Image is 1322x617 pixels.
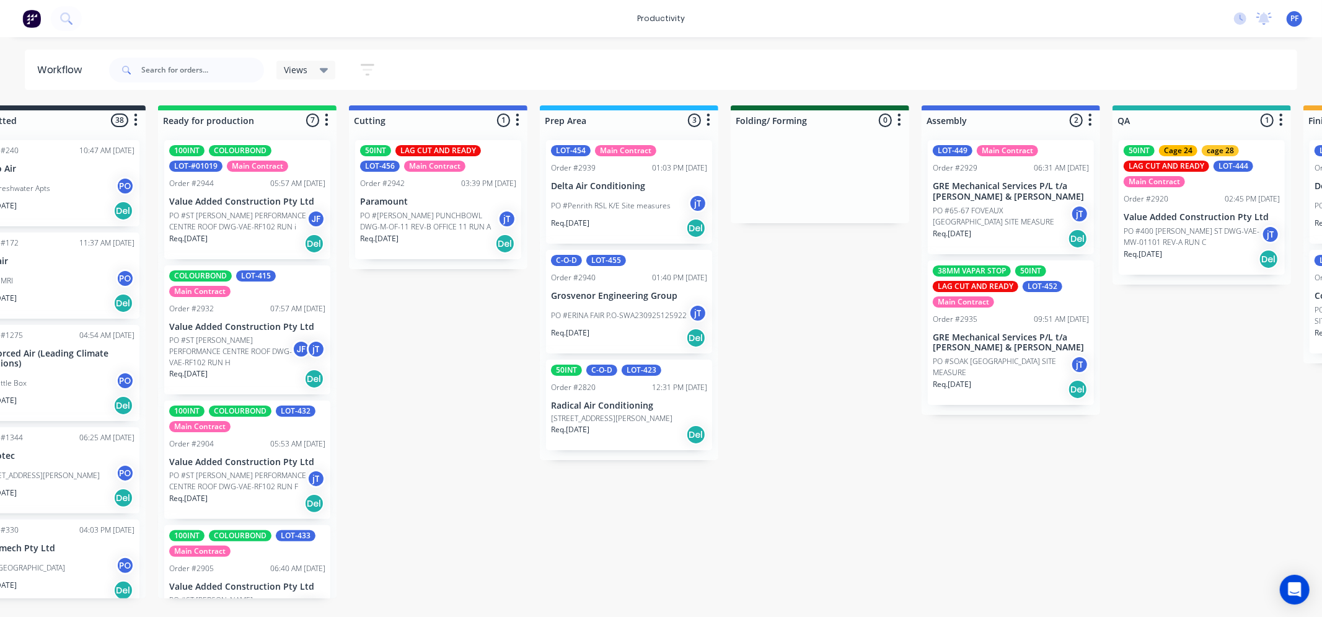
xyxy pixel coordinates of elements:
[1070,355,1089,374] div: jT
[236,270,276,282] div: LOT-415
[546,360,712,451] div: 50INTC-O-DLOT-423Order #282012:31 PM [DATE]Radical Air Conditioning[STREET_ADDRESS][PERSON_NAME]R...
[169,457,325,468] p: Value Added Construction Pty Ltd
[686,218,706,238] div: Del
[1124,161,1209,172] div: LAG CUT AND READY
[495,234,515,254] div: Del
[169,470,307,492] p: PO #ST [PERSON_NAME] PERFORMANCE CENTRE ROOF DWG-VAE-RF102 RUN F
[551,327,589,339] p: Req. [DATE]
[169,335,292,368] p: PO #ST [PERSON_NAME] PERFORMANCE CENTRE ROOF DWG-VAE-RF102 RUN H
[169,161,223,172] div: LOT-#01019
[169,438,214,450] div: Order #2904
[169,145,205,156] div: 100INT
[933,145,972,156] div: LOT-449
[284,63,307,76] span: Views
[169,303,214,314] div: Order #2932
[169,582,325,592] p: Value Added Construction Pty Ltd
[169,270,232,282] div: COLOURBOND
[209,145,271,156] div: COLOURBOND
[307,469,325,488] div: jT
[169,368,208,380] p: Req. [DATE]
[276,406,315,417] div: LOT-432
[1124,249,1162,260] p: Req. [DATE]
[1225,193,1280,205] div: 02:45 PM [DATE]
[546,140,712,244] div: LOT-454Main ContractOrder #293901:03 PM [DATE]Delta Air ConditioningPO #Penrith RSL K/E Site meas...
[1068,380,1088,399] div: Del
[551,200,671,211] p: PO #Penrith RSL K/E Site measures
[360,145,391,156] div: 50INT
[113,488,133,508] div: Del
[933,379,971,390] p: Req. [DATE]
[270,303,325,314] div: 07:57 AM [DATE]
[304,494,324,513] div: Del
[652,272,707,283] div: 01:40 PM [DATE]
[689,194,707,213] div: jT
[169,233,208,244] p: Req. [DATE]
[631,9,691,28] div: productivity
[928,260,1094,406] div: 38MM VAPAR STOP50INTLAG CUT AND READYLOT-452Main ContractOrder #293509:51 AM [DATE]GRE Mechanical...
[1202,145,1239,156] div: cage 28
[551,382,596,393] div: Order #2820
[595,145,656,156] div: Main Contract
[1124,176,1185,187] div: Main Contract
[461,178,516,189] div: 03:39 PM [DATE]
[360,178,405,189] div: Order #2942
[498,210,516,228] div: jT
[404,161,465,172] div: Main Contract
[1023,281,1062,292] div: LOT-452
[270,438,325,450] div: 05:53 AM [DATE]
[304,234,324,254] div: Del
[116,269,134,288] div: PO
[551,413,672,424] p: [STREET_ADDRESS][PERSON_NAME]
[551,162,596,174] div: Order #2939
[169,493,208,504] p: Req. [DATE]
[116,177,134,195] div: PO
[79,525,134,536] div: 04:03 PM [DATE]
[169,530,205,541] div: 100INT
[395,145,481,156] div: LAG CUT AND READY
[169,406,205,417] div: 100INT
[1015,265,1046,277] div: 50INT
[1034,162,1089,174] div: 06:31 AM [DATE]
[933,228,971,239] p: Req. [DATE]
[270,178,325,189] div: 05:57 AM [DATE]
[79,432,134,443] div: 06:25 AM [DATE]
[22,9,41,28] img: Factory
[113,201,133,221] div: Del
[1068,229,1088,249] div: Del
[977,145,1038,156] div: Main Contract
[113,293,133,313] div: Del
[37,63,88,78] div: Workflow
[551,424,589,435] p: Req. [DATE]
[1070,205,1089,223] div: jT
[586,365,617,376] div: C-O-D
[1034,314,1089,325] div: 09:51 AM [DATE]
[933,205,1070,228] p: PO #65-67 FOVEAUX [GEOGRAPHIC_DATA] SITE MEASURE
[1124,212,1280,223] p: Value Added Construction Pty Ltd
[1280,575,1310,605] div: Open Intercom Messenger
[116,464,134,482] div: PO
[1261,225,1280,244] div: jT
[1119,140,1285,275] div: 50INTCage 24cage 28LAG CUT AND READYLOT-444Main ContractOrder #292002:45 PM [DATE]Value Added Con...
[546,250,712,353] div: C-O-DLOT-455Order #294001:40 PM [DATE]Grosvenor Engineering GroupPO #ERINA FAIR P.O-SWA2309251259...
[622,365,661,376] div: LOT-423
[113,580,133,600] div: Del
[551,218,589,229] p: Req. [DATE]
[360,161,400,172] div: LOT-456
[1124,226,1261,248] p: PO #400 [PERSON_NAME] ST DWG-VAE-MW-01101 REV-A RUN C
[1214,161,1253,172] div: LOT-444
[169,546,231,557] div: Main Contract
[307,340,325,358] div: jT
[355,140,521,259] div: 50INTLAG CUT AND READYLOT-456Main ContractOrder #294203:39 PM [DATE]ParamountPO #[PERSON_NAME] PU...
[209,406,271,417] div: COLOURBOND
[270,563,325,574] div: 06:40 AM [DATE]
[933,314,977,325] div: Order #2935
[933,265,1011,277] div: 38MM VAPAR STOP
[227,161,288,172] div: Main Contract
[652,162,707,174] div: 01:03 PM [DATE]
[79,145,134,156] div: 10:47 AM [DATE]
[360,210,498,233] p: PO #[PERSON_NAME] PUNCHBOWL DWG-M-OF-11 REV-B OFFICE 11 RUN A
[652,382,707,393] div: 12:31 PM [DATE]
[933,332,1089,353] p: GRE Mechanical Services P/L t/a [PERSON_NAME] & [PERSON_NAME]
[113,396,133,415] div: Del
[307,210,325,228] div: JF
